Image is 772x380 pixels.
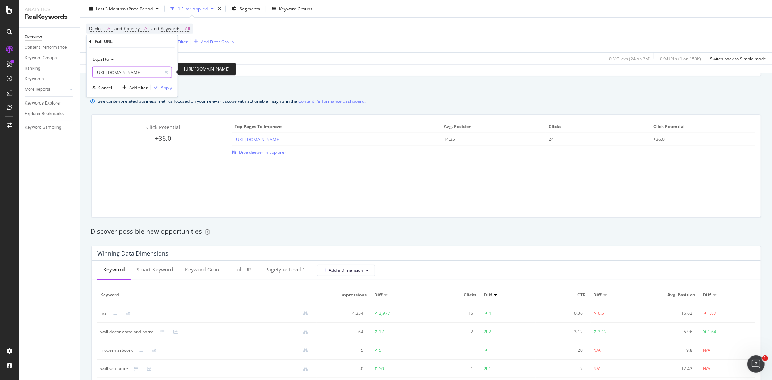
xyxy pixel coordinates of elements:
div: Keyword Groups [279,5,312,12]
span: Avg. Position [444,123,541,130]
span: Device [89,25,103,31]
div: N/A [594,347,601,354]
div: Apply [161,84,172,90]
div: Full URL [94,38,113,45]
a: Content Performance [25,44,75,51]
div: N/A [703,366,711,372]
div: Winning Data Dimensions [97,250,168,257]
span: Impressions [320,292,367,298]
div: 0.36 [539,310,583,317]
span: Avg. Position [648,292,695,298]
button: Add a Dimension [317,265,375,276]
span: Keywords [161,25,180,31]
div: Content Performance [25,44,67,51]
div: N/A [594,366,601,372]
div: 20 [539,347,583,354]
span: Equal to [93,56,109,62]
div: 5.96 [648,329,692,335]
span: All [144,24,149,34]
span: Diff [374,292,382,298]
div: Discover possible new opportunities [90,227,762,236]
a: Keywords [25,75,75,83]
div: 3.12 [539,329,583,335]
span: Diff [594,292,602,298]
span: Diff [484,292,492,298]
div: N/A [703,347,711,354]
div: 16.62 [648,310,692,317]
span: Clicks [429,292,476,298]
div: wall decor crate and barrel [100,329,155,335]
div: Keyword Group [185,266,223,273]
span: +36.0 [155,134,171,143]
div: Improve Rankings [90,85,762,95]
a: Ranking [25,65,75,72]
button: Keyword Groups [269,3,315,14]
div: Cancel [98,84,112,90]
div: 17 [379,329,384,335]
div: 1 [489,366,491,372]
span: Add a Dimension [323,267,363,273]
div: 2,977 [379,310,390,317]
div: 50 [379,366,384,372]
span: = [181,25,184,31]
div: info banner [90,97,762,105]
span: Clicks [549,123,646,130]
div: 1 Filter Applied [178,5,208,12]
div: Keywords Explorer [25,100,61,107]
span: Top pages to improve [235,123,436,130]
div: Add filter [129,84,148,90]
div: 2 [489,329,491,335]
div: 1 [489,347,491,354]
span: Country [124,25,140,31]
div: +36.0 [653,136,742,143]
span: Click Potential [146,124,180,131]
a: Dive deeper in Explorer [232,149,286,155]
span: Last 3 Months [96,5,124,12]
button: Cancel [89,84,112,91]
a: More Reports [25,86,68,93]
button: Switch back to Simple mode [707,53,766,64]
button: Apply [151,84,172,91]
div: 0 % URLs ( 1 on 150K ) [660,55,701,62]
button: Add Filter Group [191,37,234,46]
div: 9.8 [648,347,692,354]
div: 16 [429,310,473,317]
span: and [114,25,122,31]
div: Keywords [25,75,44,83]
div: 24 [549,136,638,143]
div: 14.35 [444,136,533,143]
span: 1 [762,355,768,361]
div: 50 [320,366,364,372]
div: RealKeywords [25,13,74,21]
span: Dive deeper in Explorer [239,149,286,155]
div: times [216,5,223,12]
div: 5 [320,347,364,354]
a: Content Performance dashboard. [298,97,366,105]
button: Add filter [119,84,148,91]
button: Segments [229,3,263,14]
div: Overview [25,33,42,41]
a: Keywords Explorer [25,100,75,107]
a: Explorer Bookmarks [25,110,75,118]
div: 5 [379,347,381,354]
div: 2 [539,366,583,372]
span: All [107,24,113,34]
div: Full URL [234,266,254,273]
div: See content-related business metrics focused on your relevant scope with actionable insights in the [98,97,366,105]
div: Add Filter [169,38,188,45]
span: = [104,25,106,31]
div: Ranking [25,65,41,72]
span: CTR [539,292,586,298]
div: 64 [320,329,364,335]
div: wall sculpture [100,366,128,372]
div: [URL][DOMAIN_NAME] [178,63,236,75]
a: Keyword Sampling [25,124,75,131]
div: 1.64 [708,329,717,335]
span: All [185,24,190,34]
div: 12.42 [648,366,692,372]
div: 0.5 [598,310,604,317]
a: [URL][DOMAIN_NAME] [235,136,280,143]
span: Segments [240,5,260,12]
div: Keyword [103,266,125,273]
div: 1.87 [708,310,717,317]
